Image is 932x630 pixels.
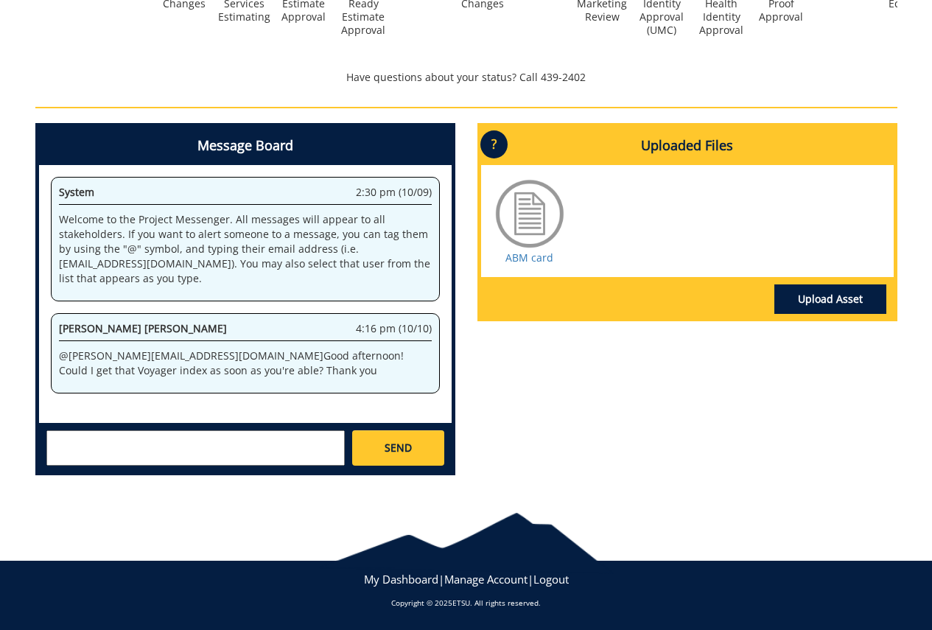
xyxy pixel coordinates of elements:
textarea: messageToSend [46,430,345,466]
p: ? [480,130,508,158]
a: ABM card [505,251,553,265]
a: Manage Account [444,572,528,587]
span: SEND [385,441,412,455]
p: Have questions about your status? Call 439-2402 [35,70,897,85]
p: Welcome to the Project Messenger. All messages will appear to all stakeholders. If you want to al... [59,212,432,286]
h4: Message Board [39,127,452,165]
h4: Uploaded Files [481,127,894,165]
a: Logout [533,572,569,587]
span: 2:30 pm (10/09) [356,185,432,200]
a: Upload Asset [774,284,886,314]
a: ETSU [452,598,470,608]
a: SEND [352,430,444,466]
span: 4:16 pm (10/10) [356,321,432,336]
span: System [59,185,94,199]
span: [PERSON_NAME] [PERSON_NAME] [59,321,227,335]
p: @ [PERSON_NAME][EMAIL_ADDRESS][DOMAIN_NAME] Good afternoon! Could I get that Voyager index as soo... [59,349,432,378]
a: My Dashboard [364,572,438,587]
